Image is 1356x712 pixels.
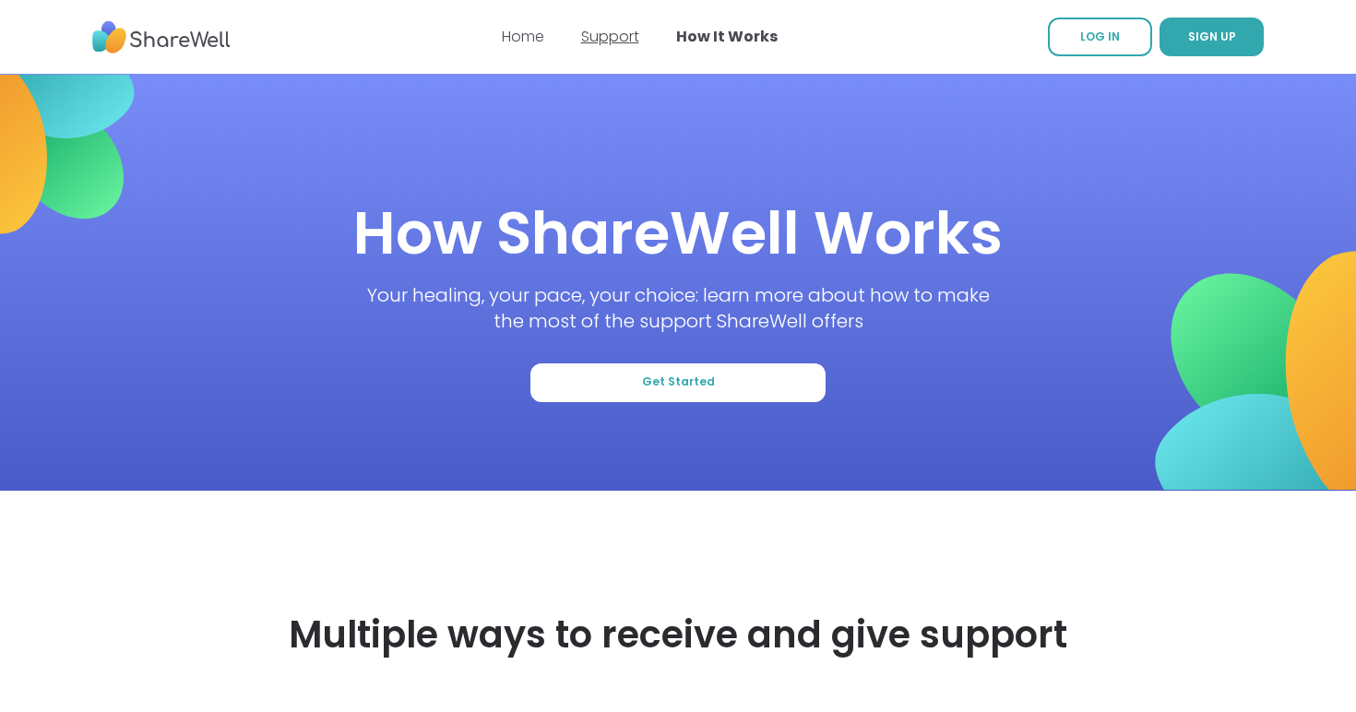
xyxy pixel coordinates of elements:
[353,192,1003,275] h1: How ShareWell Works
[1188,29,1236,44] span: SIGN UP
[1080,29,1120,44] span: LOG IN
[289,609,1067,660] h2: Multiple ways to receive and give support
[642,374,715,390] span: Get Started
[676,26,778,47] a: How It Works
[502,26,544,47] a: Home
[92,12,231,63] img: ShareWell Nav Logo
[1048,18,1152,56] a: LOG IN
[1160,18,1264,56] button: SIGN UP
[354,282,1003,334] p: Your healing, your pace, your choice: learn more about how to make the most of the support ShareW...
[530,363,826,402] button: Get Started
[581,26,639,47] a: Support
